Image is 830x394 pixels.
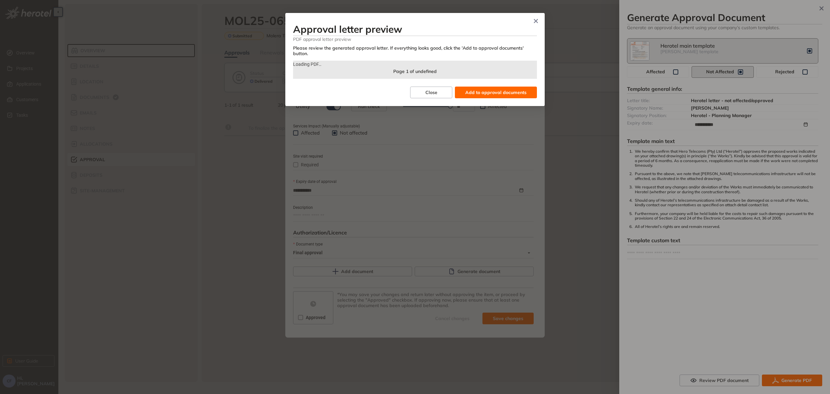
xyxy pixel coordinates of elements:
div: Please review the generated approval letter. If everything looks good, click the 'Add to approval... [293,45,537,56]
button: Add to approval documents [455,87,537,98]
span: Close [425,89,437,96]
span: PDF approval letter preview [293,36,537,42]
button: Close [410,87,452,98]
button: Close [527,13,545,30]
span: Add to approval documents [465,89,527,96]
span: Page 1 of undefined [393,68,437,74]
div: Loading PDF… [293,61,537,68]
h3: Approval letter preview [293,23,537,35]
